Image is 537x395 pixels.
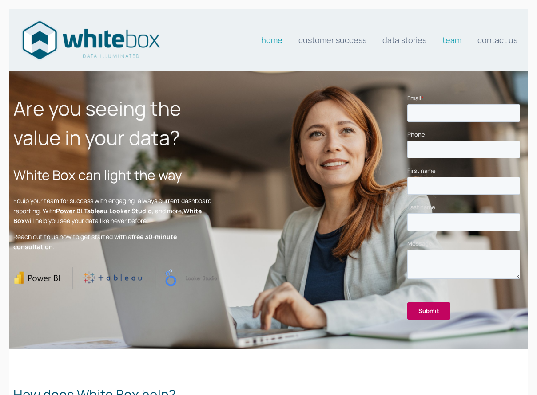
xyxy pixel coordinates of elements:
img: Data consultants [20,18,162,62]
a: Data stories [382,31,426,49]
a: Contact us [477,31,517,49]
strong: White Box [13,207,203,225]
strong: Power BI [56,207,82,215]
h1: Are you seeing the value in your data? [13,94,217,152]
iframe: Form 0 [407,94,524,327]
a: Customer Success [298,31,366,49]
p: Reach out to us now to get started with a . [13,232,217,252]
p: Equip your team for success with engaging, always current dashboard reporting. With , , , and mor... [13,196,217,226]
a: Team [442,31,461,49]
a: Home [261,31,282,49]
strong: Looker Studio [109,207,152,215]
strong: free 30-minute consultation [13,232,178,250]
h2: White Box can light the way [13,165,217,185]
strong: Tableau [84,207,107,215]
